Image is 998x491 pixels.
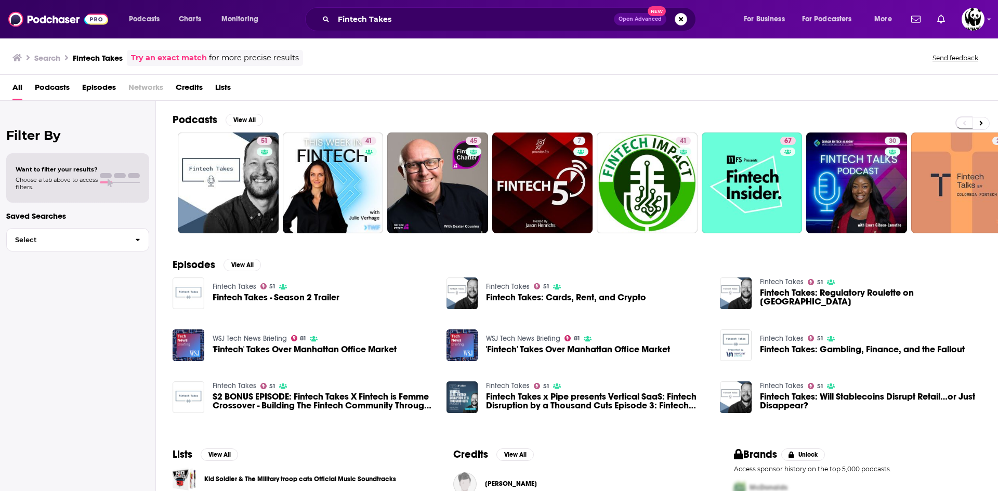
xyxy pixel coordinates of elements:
[173,329,204,361] img: 'Fintech' Takes Over Manhattan Office Market
[470,136,477,147] span: 45
[734,465,981,473] p: Access sponsor history on the top 5,000 podcasts.
[213,334,287,343] a: WSJ Tech News Briefing
[760,277,804,286] a: Fintech Takes
[453,448,488,461] h2: Credits
[201,448,238,461] button: View All
[214,11,272,28] button: open menu
[808,279,823,285] a: 51
[760,345,965,354] span: Fintech Takes: Gambling, Finance, and the Fallout
[447,277,478,309] img: Fintech Takes: Cards, Rent, and Crypto
[720,381,752,413] img: Fintech Takes: Will Stablecoins Disrupt Retail…or Just Disappear?
[577,136,581,147] span: 7
[806,132,907,233] a: 30
[213,293,339,302] span: Fintech Takes - Season 2 Trailer
[447,381,478,413] img: Fintech Takes x Pipe presents Vertical SaaS: Fintech Disruption by a Thousand Cuts Episode 3: Fin...
[73,53,123,63] h3: Fintech Takes
[648,6,666,16] span: New
[720,277,752,309] img: Fintech Takes: Regulatory Roulette on Capital Hill
[7,236,127,243] span: Select
[486,345,670,354] a: 'Fintech' Takes Over Manhattan Office Market
[802,12,852,26] span: For Podcasters
[817,280,823,285] span: 51
[492,132,593,233] a: 7
[128,79,163,100] span: Networks
[889,136,896,147] span: 30
[8,9,108,29] img: Podchaser - Follow, Share and Rate Podcasts
[817,384,823,389] span: 51
[204,473,396,485] a: Kid Soldier & The Military troop cats Official Music Soundtracks
[564,335,580,341] a: 81
[795,11,867,28] button: open menu
[226,114,263,126] button: View All
[619,17,662,22] span: Open Advanced
[173,113,263,126] a: PodcastsView All
[486,293,646,302] a: Fintech Takes: Cards, Rent, and Crypto
[82,79,116,100] span: Episodes
[574,336,580,341] span: 81
[269,384,275,389] span: 51
[300,336,306,341] span: 81
[35,79,70,100] a: Podcasts
[874,12,892,26] span: More
[614,13,666,25] button: Open AdvancedNew
[486,334,560,343] a: WSJ Tech News Briefing
[962,8,984,31] button: Show profile menu
[808,335,823,341] a: 51
[485,480,537,488] span: [PERSON_NAME]
[760,392,981,410] span: Fintech Takes: Will Stablecoins Disrupt Retail…or Just Disappear?
[131,52,207,64] a: Try an exact match
[215,79,231,100] span: Lists
[760,288,981,306] span: Fintech Takes: Regulatory Roulette on [GEOGRAPHIC_DATA]
[224,259,261,271] button: View All
[6,228,149,251] button: Select
[176,79,203,100] a: Credits
[179,12,201,26] span: Charts
[173,113,217,126] h2: Podcasts
[817,336,823,341] span: 51
[129,12,160,26] span: Podcasts
[269,284,275,289] span: 51
[962,8,984,31] img: User Profile
[260,283,275,289] a: 51
[315,7,706,31] div: Search podcasts, credits, & more...
[447,329,478,361] img: 'Fintech' Takes Over Manhattan Office Market
[962,8,984,31] span: Logged in as MXA_Team
[6,128,149,143] h2: Filter By
[173,381,204,413] img: S2 BONUS EPISODE: Fintech Takes X Fintech is Femme Crossover - Building The Fintech Community Thr...
[209,52,299,64] span: for more precise results
[12,79,22,100] a: All
[534,383,549,389] a: 51
[486,381,530,390] a: Fintech Takes
[485,480,537,488] a: Alex Johnson
[257,137,272,145] a: 51
[16,166,98,173] span: Want to filter your results?
[173,258,261,271] a: EpisodesView All
[885,137,900,145] a: 30
[486,282,530,291] a: Fintech Takes
[760,381,804,390] a: Fintech Takes
[365,136,372,147] span: 41
[173,467,196,490] a: Kid Soldier & The Military troop cats Official Music Soundtracks
[213,345,397,354] a: 'Fintech' Takes Over Manhattan Office Market
[387,132,488,233] a: 45
[173,277,204,309] img: Fintech Takes - Season 2 Trailer
[334,11,614,28] input: Search podcasts, credits, & more...
[702,132,803,233] a: 67
[676,137,691,145] a: 41
[760,288,981,306] a: Fintech Takes: Regulatory Roulette on Capital Hill
[744,12,785,26] span: For Business
[781,448,825,461] button: Unlock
